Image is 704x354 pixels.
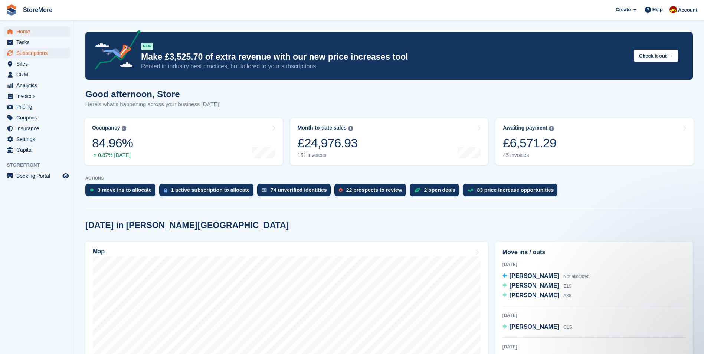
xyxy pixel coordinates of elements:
a: menu [4,69,70,80]
img: price-adjustments-announcement-icon-8257ccfd72463d97f412b2fc003d46551f7dbcb40ab6d574587a9cd5c0d94... [89,30,141,72]
span: [PERSON_NAME] [510,273,559,279]
div: 83 price increase opportunities [477,187,554,193]
a: menu [4,123,70,134]
p: Rooted in industry best practices, but tailored to your subscriptions. [141,62,628,71]
a: 22 prospects to review [334,184,410,200]
img: price_increase_opportunities-93ffe204e8149a01c8c9dc8f82e8f89637d9d84a8eef4429ea346261dce0b2c0.svg [467,189,473,192]
p: Here's what's happening across your business [DATE] [85,100,219,109]
span: Home [16,26,61,37]
span: Help [652,6,663,13]
a: [PERSON_NAME] C15 [502,322,572,332]
div: 84.96% [92,135,133,151]
img: Store More Team [669,6,677,13]
div: 45 invoices [503,152,556,158]
a: 1 active subscription to allocate [159,184,257,200]
p: Make £3,525.70 of extra revenue with our new price increases tool [141,52,628,62]
div: [DATE] [502,261,686,268]
a: menu [4,134,70,144]
div: 22 prospects to review [346,187,402,193]
a: StoreMore [20,4,55,16]
span: Capital [16,145,61,155]
img: icon-info-grey-7440780725fd019a000dd9b08b2336e03edf1995a4989e88bcd33f0948082b44.svg [549,126,554,131]
a: menu [4,37,70,47]
div: 3 move ins to allocate [98,187,152,193]
span: Settings [16,134,61,144]
span: C15 [563,325,572,330]
a: menu [4,80,70,91]
p: ACTIONS [85,176,693,181]
a: menu [4,112,70,123]
a: menu [4,26,70,37]
span: Analytics [16,80,61,91]
span: Pricing [16,102,61,112]
div: 1 active subscription to allocate [171,187,250,193]
a: menu [4,102,70,112]
a: menu [4,59,70,69]
a: menu [4,171,70,181]
div: NEW [141,43,153,50]
span: A38 [563,293,571,298]
span: Sites [16,59,61,69]
a: menu [4,91,70,101]
h1: Good afternoon, Store [85,89,219,99]
a: [PERSON_NAME] A38 [502,291,572,301]
a: 74 unverified identities [257,184,334,200]
a: 83 price increase opportunities [463,184,561,200]
img: active_subscription_to_allocate_icon-d502201f5373d7db506a760aba3b589e785aa758c864c3986d89f69b8ff3... [164,188,167,193]
div: Awaiting payment [503,125,547,131]
div: £6,571.29 [503,135,556,151]
a: Preview store [61,171,70,180]
div: 151 invoices [298,152,358,158]
span: CRM [16,69,61,80]
img: prospect-51fa495bee0391a8d652442698ab0144808aea92771e9ea1ae160a38d050c398.svg [339,188,343,192]
div: Occupancy [92,125,120,131]
a: [PERSON_NAME] Not allocated [502,272,590,281]
div: £24,976.93 [298,135,358,151]
img: move_ins_to_allocate_icon-fdf77a2bb77ea45bf5b3d319d69a93e2d87916cf1d5bf7949dd705db3b84f3ca.svg [90,188,94,192]
div: 74 unverified identities [271,187,327,193]
img: deal-1b604bf984904fb50ccaf53a9ad4b4a5d6e5aea283cecdc64d6e3604feb123c2.svg [414,187,420,193]
h2: Map [93,248,105,255]
span: Invoices [16,91,61,101]
a: 2 open deals [410,184,463,200]
div: 0.87% [DATE] [92,152,133,158]
span: Coupons [16,112,61,123]
a: Occupancy 84.96% 0.87% [DATE] [85,118,283,165]
h2: [DATE] in [PERSON_NAME][GEOGRAPHIC_DATA] [85,220,289,230]
a: [PERSON_NAME] E19 [502,281,572,291]
a: 3 move ins to allocate [85,184,159,200]
div: [DATE] [502,312,686,319]
span: Insurance [16,123,61,134]
a: menu [4,145,70,155]
span: [PERSON_NAME] [510,292,559,298]
a: menu [4,48,70,58]
img: verify_identity-adf6edd0f0f0b5bbfe63781bf79b02c33cf7c696d77639b501bdc392416b5a36.svg [262,188,267,192]
div: [DATE] [502,344,686,350]
span: Account [678,6,697,14]
div: Month-to-date sales [298,125,347,131]
a: Month-to-date sales £24,976.93 151 invoices [290,118,488,165]
a: Awaiting payment £6,571.29 45 invoices [495,118,694,165]
span: E19 [563,283,571,289]
span: Create [616,6,631,13]
span: [PERSON_NAME] [510,282,559,289]
button: Check it out → [634,50,678,62]
div: 2 open deals [424,187,456,193]
span: Storefront [7,161,74,169]
span: Not allocated [563,274,589,279]
img: icon-info-grey-7440780725fd019a000dd9b08b2336e03edf1995a4989e88bcd33f0948082b44.svg [122,126,126,131]
span: Subscriptions [16,48,61,58]
h2: Move ins / outs [502,248,686,257]
span: Booking Portal [16,171,61,181]
img: stora-icon-8386f47178a22dfd0bd8f6a31ec36ba5ce8667c1dd55bd0f319d3a0aa187defe.svg [6,4,17,16]
span: [PERSON_NAME] [510,324,559,330]
span: Tasks [16,37,61,47]
img: icon-info-grey-7440780725fd019a000dd9b08b2336e03edf1995a4989e88bcd33f0948082b44.svg [348,126,353,131]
